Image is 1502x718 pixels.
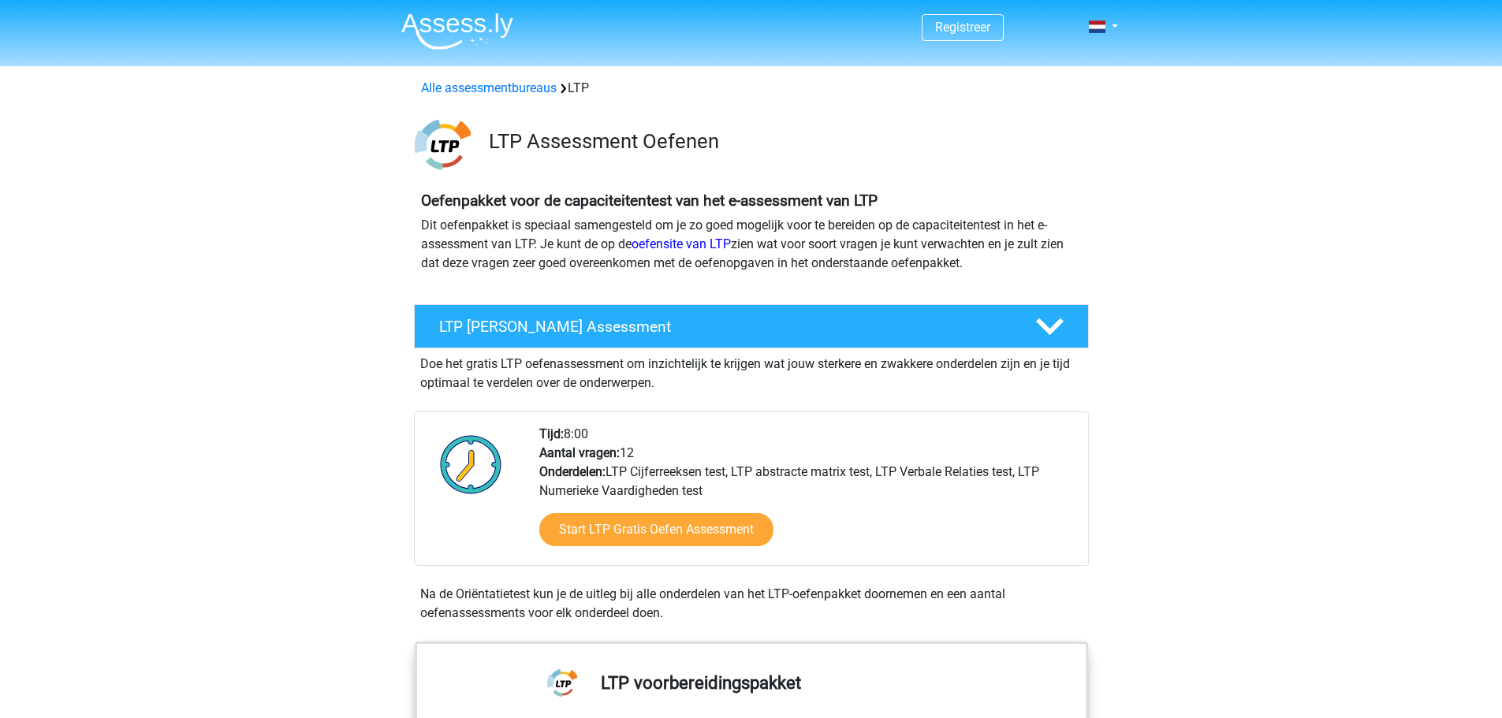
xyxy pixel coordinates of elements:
img: ltp.png [415,117,471,173]
div: LTP [415,79,1088,98]
a: oefensite van LTP [632,236,731,251]
a: LTP [PERSON_NAME] Assessment [408,304,1095,348]
h3: LTP Assessment Oefenen [489,129,1076,154]
img: Klok [431,425,511,504]
b: Onderdelen: [539,464,606,479]
b: Aantal vragen: [539,445,620,460]
a: Registreer [935,20,990,35]
a: Start LTP Gratis Oefen Assessment [539,513,773,546]
div: 8:00 12 LTP Cijferreeksen test, LTP abstracte matrix test, LTP Verbale Relaties test, LTP Numerie... [527,425,1087,565]
p: Dit oefenpakket is speciaal samengesteld om je zo goed mogelijk voor te bereiden op de capaciteit... [421,216,1082,273]
b: Oefenpakket voor de capaciteitentest van het e-assessment van LTP [421,192,878,210]
div: Doe het gratis LTP oefenassessment om inzichtelijk te krijgen wat jouw sterkere en zwakkere onder... [414,348,1089,392]
h4: LTP [PERSON_NAME] Assessment [439,318,1010,336]
div: Na de Oriëntatietest kun je de uitleg bij alle onderdelen van het LTP-oefenpakket doornemen en ee... [414,585,1089,623]
b: Tijd: [539,426,564,441]
a: Alle assessmentbureaus [421,80,557,95]
img: Assessly [401,13,513,50]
